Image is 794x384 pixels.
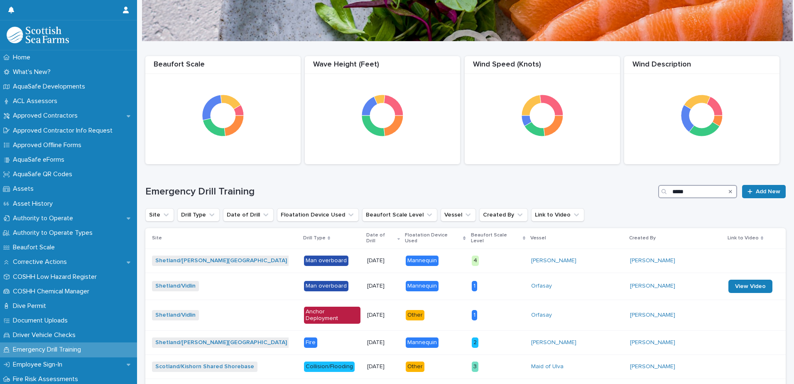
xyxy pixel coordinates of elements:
[405,231,461,246] p: Floatation Device Used
[406,310,424,320] div: Other
[367,312,399,319] p: [DATE]
[10,273,103,281] p: COSHH Low Hazard Register
[145,186,655,198] h1: Emergency Drill Training
[530,234,546,243] p: Vessel
[155,339,287,346] a: Shetland/[PERSON_NAME][GEOGRAPHIC_DATA]
[629,234,656,243] p: Created By
[10,361,69,369] p: Employee Sign-In
[155,283,196,290] a: Shetland/Vidlin
[10,68,57,76] p: What's New?
[145,331,786,355] tr: Shetland/[PERSON_NAME][GEOGRAPHIC_DATA] Fire[DATE]Mannequin2[PERSON_NAME] [PERSON_NAME]
[10,54,37,62] p: Home
[223,208,274,222] button: Date of Drill
[10,258,74,266] p: Corrective Actions
[756,189,780,194] span: Add New
[735,283,766,289] span: View Video
[465,60,620,74] div: Wind Speed (Knots)
[145,273,786,300] tr: Shetland/Vidlin Man overboard[DATE]Mannequin1Orfasay [PERSON_NAME] View Video
[277,208,359,222] button: Floatation Device Used
[145,249,786,273] tr: Shetland/[PERSON_NAME][GEOGRAPHIC_DATA] Man overboard[DATE]Mannequin4[PERSON_NAME] [PERSON_NAME]
[728,280,772,293] a: View Video
[658,185,737,198] input: Search
[367,363,399,370] p: [DATE]
[10,375,85,383] p: Fire Risk Assessments
[177,208,220,222] button: Drill Type
[304,281,348,291] div: Man overboard
[304,307,360,324] div: Anchor Deployment
[366,231,395,246] p: Date of Drill
[10,97,64,105] p: ACL Assessors
[472,362,478,372] div: 3
[10,317,74,325] p: Document Uploads
[152,234,162,243] p: Site
[362,208,437,222] button: Beaufort Scale Level
[406,362,424,372] div: Other
[472,256,479,266] div: 4
[742,185,786,198] a: Add New
[367,283,399,290] p: [DATE]
[472,310,477,320] div: 1
[145,354,786,379] tr: Scotland/Kishorn Shared Shorebase Collision/Flooding[DATE]Other3Maid of Ulva [PERSON_NAME]
[145,60,301,74] div: Beaufort Scale
[145,208,174,222] button: Site
[531,283,552,290] a: Orfasay
[406,281,439,291] div: Mannequin
[10,185,40,193] p: Assets
[10,127,119,135] p: Approved Contractor Info Request
[367,257,399,264] p: [DATE]
[531,363,564,370] a: Maid of Ulva
[305,60,460,74] div: Wave Height (Feet)
[406,256,439,266] div: Mannequin
[155,312,196,319] a: Shetland/Vidlin
[367,339,399,346] p: [DATE]
[10,214,80,222] p: Authority to Operate
[10,141,88,149] p: Approved Offline Forms
[531,257,576,264] a: [PERSON_NAME]
[471,231,521,246] p: Beaufort Scale Level
[145,300,786,331] tr: Shetland/Vidlin Anchor Deployment[DATE]Other1Orfasay [PERSON_NAME]
[10,331,82,339] p: Driver Vehicle Checks
[304,362,355,372] div: Collision/Flooding
[10,288,96,295] p: COSHH Chemical Manager
[10,244,61,251] p: Beaufort Scale
[10,229,99,237] p: Authority to Operate Types
[531,339,576,346] a: [PERSON_NAME]
[304,256,348,266] div: Man overboard
[531,312,552,319] a: Orfasay
[472,281,477,291] div: 1
[10,170,79,178] p: AquaSafe QR Codes
[406,337,439,348] div: Mannequin
[7,27,69,43] img: bPIBxiqnSb2ggTQWdOVV
[10,200,59,208] p: Asset History
[304,337,317,348] div: Fire
[479,208,528,222] button: Created By
[630,257,675,264] a: [PERSON_NAME]
[303,234,326,243] p: Drill Type
[531,208,584,222] button: Link to Video
[630,312,675,319] a: [PERSON_NAME]
[472,337,478,348] div: 2
[728,234,759,243] p: Link to Video
[10,156,71,164] p: AquaSafe eForms
[10,302,53,310] p: Dive Permit
[10,346,88,354] p: Emergency Drill Training
[441,208,476,222] button: Vessel
[630,283,675,290] a: [PERSON_NAME]
[624,60,779,74] div: Wind Description
[155,257,287,264] a: Shetland/[PERSON_NAME][GEOGRAPHIC_DATA]
[630,339,675,346] a: [PERSON_NAME]
[155,363,254,370] a: Scotland/Kishorn Shared Shorebase
[630,363,675,370] a: [PERSON_NAME]
[10,83,92,91] p: AquaSafe Developments
[10,112,84,120] p: Approved Contractors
